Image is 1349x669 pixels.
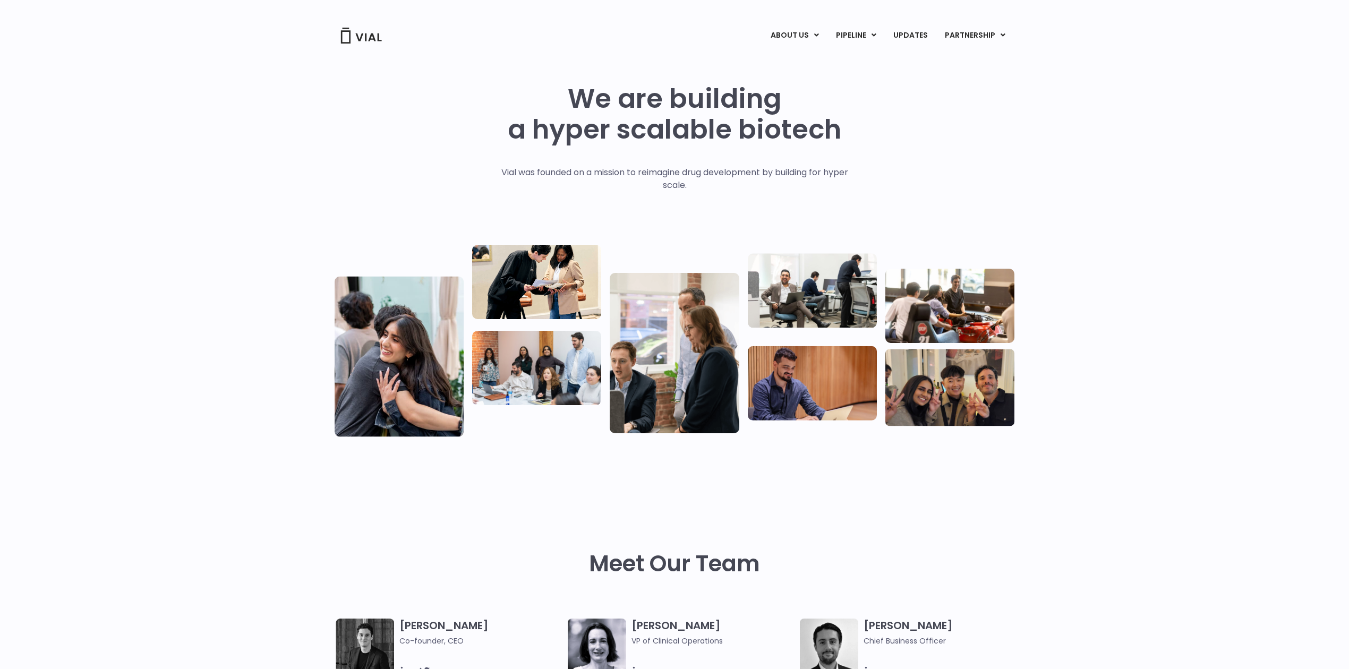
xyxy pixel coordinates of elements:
[827,27,884,45] a: PIPELINEMenu Toggle
[631,635,795,647] span: VP of Clinical Operations
[748,346,877,420] img: Man working at a computer
[864,619,1027,647] h3: [PERSON_NAME]
[399,635,562,647] span: Co-founder, CEO
[610,273,739,433] img: Group of three people standing around a computer looking at the screen
[762,27,827,45] a: ABOUT USMenu Toggle
[936,27,1014,45] a: PARTNERSHIPMenu Toggle
[508,83,841,145] h1: We are building a hyper scalable biotech
[589,551,760,577] h2: Meet Our Team
[631,619,795,647] h3: [PERSON_NAME]
[399,619,562,647] h3: [PERSON_NAME]
[472,245,601,319] img: Two people looking at a paper talking.
[490,166,859,192] p: Vial was founded on a mission to reimagine drug development by building for hyper scale.
[864,635,1027,647] span: Chief Business Officer
[885,349,1014,426] img: Group of 3 people smiling holding up the peace sign
[335,276,464,436] img: Vial Life
[885,269,1014,343] img: Group of people playing whirlyball
[885,27,936,45] a: UPDATES
[472,331,601,405] img: Eight people standing and sitting in an office
[748,253,877,328] img: Three people working in an office
[340,28,382,44] img: Vial Logo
